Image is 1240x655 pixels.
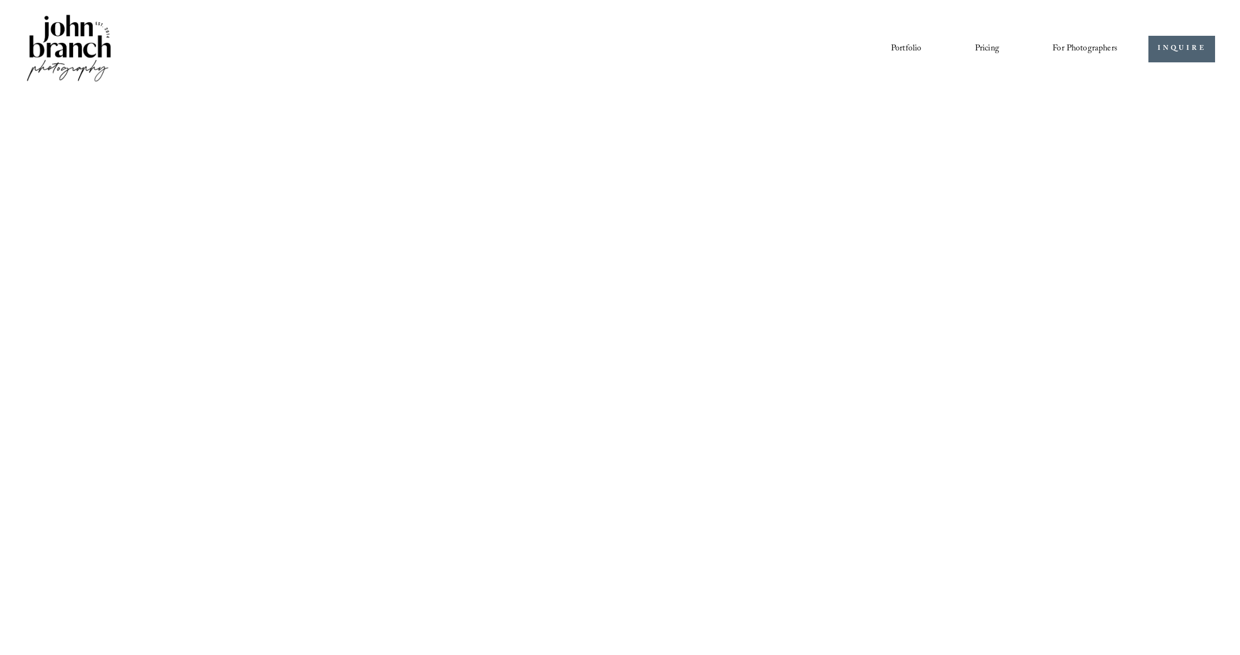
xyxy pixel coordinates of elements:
[1148,36,1215,62] a: INQUIRE
[891,40,921,58] a: Portfolio
[1052,41,1118,57] span: For Photographers
[975,40,999,58] a: Pricing
[25,12,113,86] img: John Branch IV Photography
[1052,40,1118,58] a: folder dropdown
